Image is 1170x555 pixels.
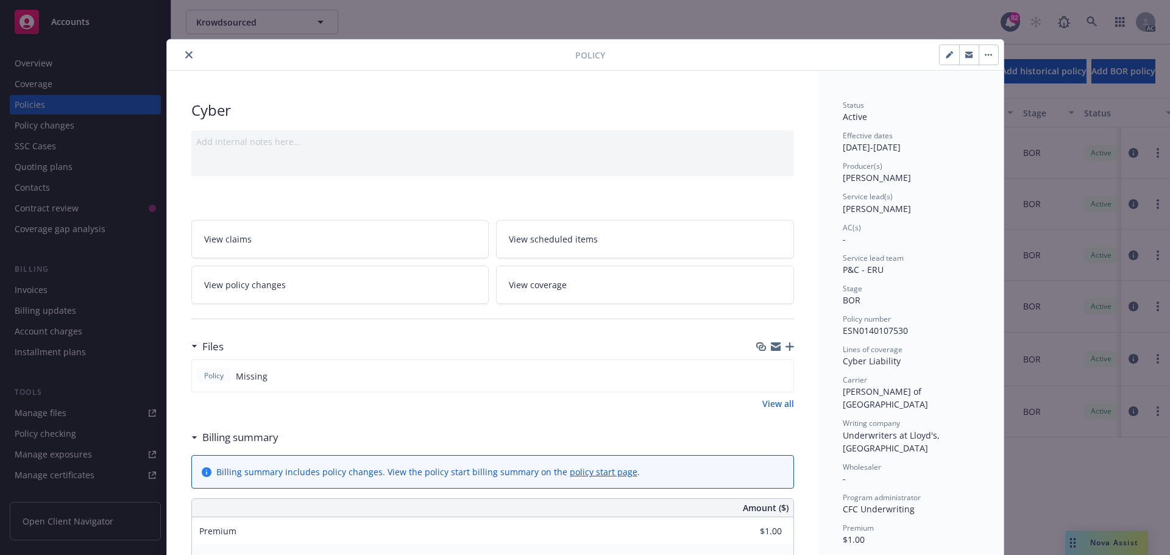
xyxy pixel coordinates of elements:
[843,314,891,324] span: Policy number
[762,397,794,410] a: View all
[191,220,489,258] a: View claims
[843,130,893,141] span: Effective dates
[843,203,911,214] span: [PERSON_NAME]
[216,465,640,478] div: Billing summary includes policy changes. View the policy start billing summary on the .
[843,161,882,171] span: Producer(s)
[843,473,846,484] span: -
[843,222,861,233] span: AC(s)
[843,325,908,336] span: ESN0140107530
[575,49,605,62] span: Policy
[843,294,860,306] span: BOR
[843,503,915,515] span: CFC Underwriting
[843,344,902,355] span: Lines of coverage
[843,111,867,122] span: Active
[570,466,637,478] a: policy start page
[202,370,226,381] span: Policy
[509,278,567,291] span: View coverage
[191,339,224,355] div: Files
[843,462,881,472] span: Wholesaler
[843,375,867,385] span: Carrier
[204,278,286,291] span: View policy changes
[191,266,489,304] a: View policy changes
[191,430,278,445] div: Billing summary
[204,233,252,246] span: View claims
[496,220,794,258] a: View scheduled items
[182,48,196,62] button: close
[236,370,268,383] span: Missing
[843,172,911,183] span: [PERSON_NAME]
[202,339,224,355] h3: Files
[496,266,794,304] a: View coverage
[843,283,862,294] span: Stage
[843,264,884,275] span: P&C - ERU
[199,525,236,537] span: Premium
[843,386,928,410] span: [PERSON_NAME] of [GEOGRAPHIC_DATA]
[843,191,893,202] span: Service lead(s)
[843,100,864,110] span: Status
[843,253,904,263] span: Service lead team
[843,355,979,367] div: Cyber Liability
[191,100,794,121] div: Cyber
[843,523,874,533] span: Premium
[843,418,900,428] span: Writing company
[202,430,278,445] h3: Billing summary
[843,130,979,154] div: [DATE] - [DATE]
[196,135,789,148] div: Add internal notes here...
[710,522,789,540] input: 0.00
[743,501,789,514] span: Amount ($)
[843,233,846,245] span: -
[843,430,942,454] span: Underwriters at Lloyd's, [GEOGRAPHIC_DATA]
[843,534,865,545] span: $1.00
[509,233,598,246] span: View scheduled items
[843,492,921,503] span: Program administrator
